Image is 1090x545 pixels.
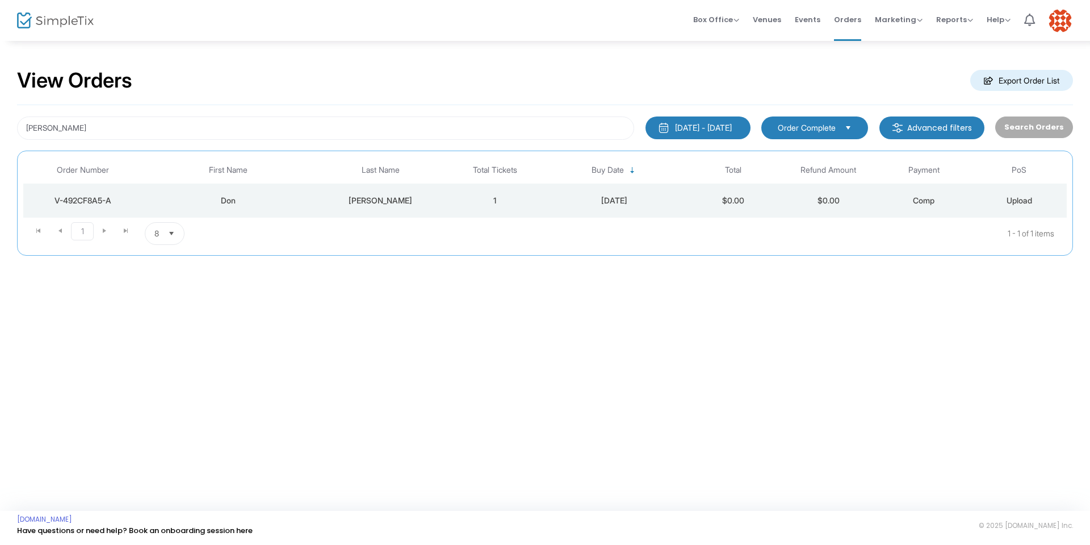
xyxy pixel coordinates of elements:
span: 8 [154,228,159,239]
button: [DATE] - [DATE] [645,117,751,139]
kendo-pager-info: 1 - 1 of 1 items [297,222,1054,245]
span: © 2025 [DOMAIN_NAME] Inc. [979,521,1073,530]
span: Help [987,14,1011,25]
button: Select [163,223,179,244]
span: Last Name [362,165,400,175]
div: [DATE] - [DATE] [675,122,732,134]
span: Orders [834,5,861,34]
span: First Name [209,165,248,175]
span: Reports [936,14,973,25]
span: Sortable [628,166,637,175]
span: Payment [908,165,940,175]
div: Vacek [317,195,445,206]
td: 1 [447,184,543,218]
span: Buy Date [592,165,624,175]
span: Venues [753,5,781,34]
img: monthly [658,122,669,134]
span: Order Number [57,165,109,175]
input: Search by name, email, phone, order number, ip address, or last 4 digits of card [17,117,634,140]
span: PoS [1012,165,1026,175]
div: Data table [23,157,1067,218]
h2: View Orders [17,68,132,93]
span: Order Complete [778,122,836,134]
a: [DOMAIN_NAME] [17,515,72,524]
span: Upload [1007,195,1032,205]
div: 8/21/2025 [546,195,683,206]
td: $0.00 [686,184,781,218]
span: Box Office [693,14,739,25]
th: Total [686,157,781,184]
m-button: Export Order List [970,70,1073,91]
span: Events [795,5,820,34]
a: Have questions or need help? Book an onboarding session here [17,525,253,536]
span: Comp [913,195,934,205]
th: Refund Amount [781,157,876,184]
button: Select [840,122,856,134]
div: V-492CF8A5-A [26,195,140,206]
m-button: Advanced filters [879,117,984,139]
div: Don [145,195,311,206]
img: filter [892,122,903,134]
td: $0.00 [781,184,876,218]
span: Marketing [875,14,923,25]
th: Total Tickets [447,157,543,184]
span: Page 1 [71,222,94,240]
